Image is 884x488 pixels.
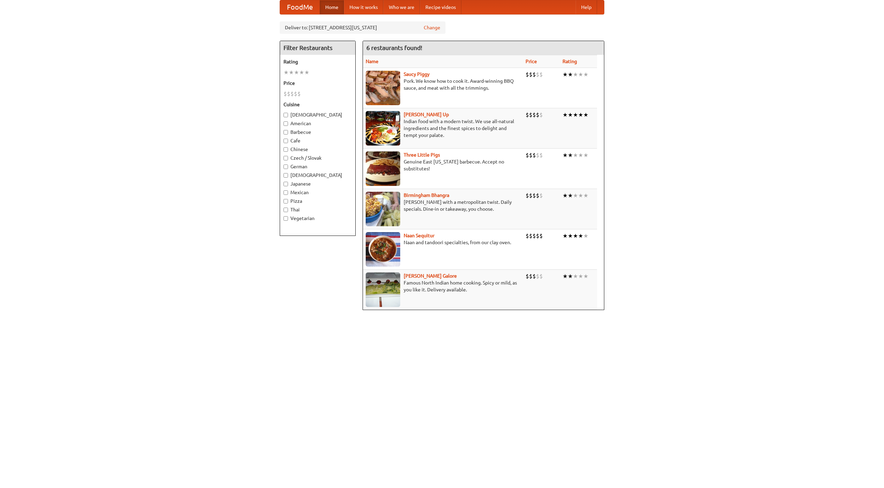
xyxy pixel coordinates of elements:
[366,158,520,172] p: Genuine East [US_STATE] barbecue. Accept no substitutes!
[578,232,583,240] li: ★
[568,192,573,199] li: ★
[284,208,288,212] input: Thai
[539,71,543,78] li: $
[529,232,532,240] li: $
[284,147,288,152] input: Chinese
[536,232,539,240] li: $
[366,78,520,91] p: Pork. We know how to cook it. Award-winning BBQ sauce, and meat with all the trimmings.
[284,120,352,127] label: American
[583,232,588,240] li: ★
[539,111,543,119] li: $
[290,90,294,98] li: $
[284,180,352,187] label: Japanese
[526,111,529,119] li: $
[366,192,400,226] img: bhangra.jpg
[287,90,290,98] li: $
[284,165,288,169] input: German
[404,112,449,117] a: [PERSON_NAME] Up
[284,173,288,178] input: [DEMOGRAPHIC_DATA]
[366,239,520,246] p: Naan and tandoori specialties, from our clay oven.
[563,111,568,119] li: ★
[280,0,320,14] a: FoodMe
[529,151,532,159] li: $
[532,111,536,119] li: $
[532,151,536,159] li: $
[536,192,539,199] li: $
[529,192,532,199] li: $
[578,272,583,280] li: ★
[529,272,532,280] li: $
[583,111,588,119] li: ★
[284,129,352,136] label: Barbecue
[568,272,573,280] li: ★
[536,71,539,78] li: $
[284,121,288,126] input: American
[284,198,352,205] label: Pizza
[573,151,578,159] li: ★
[573,71,578,78] li: ★
[578,111,583,119] li: ★
[578,71,583,78] li: ★
[404,273,457,279] a: [PERSON_NAME] Galore
[568,111,573,119] li: ★
[366,44,422,51] ng-pluralize: 6 restaurants found!
[284,113,288,117] input: [DEMOGRAPHIC_DATA]
[366,111,400,146] img: curryup.jpg
[532,71,536,78] li: $
[536,151,539,159] li: $
[366,71,400,105] img: saucy.jpg
[539,192,543,199] li: $
[284,199,288,203] input: Pizza
[404,71,430,77] a: Saucy Piggy
[539,151,543,159] li: $
[284,137,352,144] label: Cafe
[284,190,288,195] input: Mexican
[526,272,529,280] li: $
[404,152,440,158] a: Three Little Pigs
[284,172,352,179] label: [DEMOGRAPHIC_DATA]
[366,272,400,307] img: currygalore.jpg
[304,69,309,76] li: ★
[404,233,434,238] a: Naan Sequitur
[404,192,449,198] a: Birmingham Bhangra
[289,69,294,76] li: ★
[284,155,352,161] label: Czech / Slovak
[294,69,299,76] li: ★
[424,24,440,31] a: Change
[536,272,539,280] li: $
[280,21,445,34] div: Deliver to: [STREET_ADDRESS][US_STATE]
[320,0,344,14] a: Home
[284,215,352,222] label: Vegetarian
[576,0,597,14] a: Help
[539,232,543,240] li: $
[568,151,573,159] li: ★
[366,118,520,139] p: Indian food with a modern twist. We use all-natural ingredients and the finest spices to delight ...
[284,146,352,153] label: Chinese
[563,59,577,64] a: Rating
[284,101,352,108] h5: Cuisine
[563,272,568,280] li: ★
[284,156,288,160] input: Czech / Slovak
[526,59,537,64] a: Price
[583,192,588,199] li: ★
[299,69,304,76] li: ★
[578,151,583,159] li: ★
[284,58,352,65] h5: Rating
[366,59,378,64] a: Name
[568,71,573,78] li: ★
[568,232,573,240] li: ★
[284,80,352,87] h5: Price
[294,90,297,98] li: $
[344,0,383,14] a: How it works
[563,151,568,159] li: ★
[583,272,588,280] li: ★
[563,232,568,240] li: ★
[526,71,529,78] li: $
[284,90,287,98] li: $
[573,111,578,119] li: ★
